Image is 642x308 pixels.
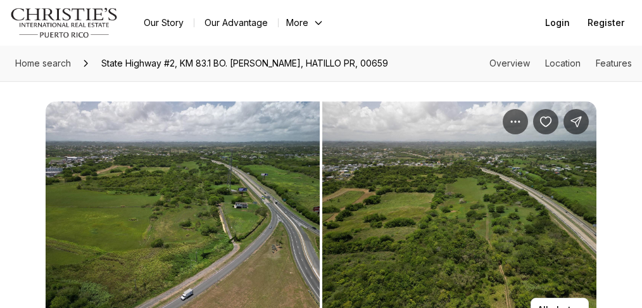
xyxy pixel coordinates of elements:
img: logo [10,8,118,38]
span: Login [545,18,570,28]
span: Register [588,18,624,28]
button: Share Property: State Highway #2, KM 83.1 BO. CARRIZALES [563,109,589,134]
a: Skip to: Features [596,58,632,68]
button: Property options [503,109,528,134]
a: Home search [10,53,76,74]
button: Save Property: State Highway #2, KM 83.1 BO. CARRIZALES [533,109,558,134]
a: Our Advantage [194,14,278,32]
a: Skip to: Overview [489,58,530,68]
a: Our Story [134,14,194,32]
a: Skip to: Location [545,58,581,68]
nav: Page section menu [489,58,632,68]
button: Login [538,10,577,35]
button: More [279,14,332,32]
button: Register [580,10,632,35]
span: State Highway #2, KM 83.1 BO. [PERSON_NAME], HATILLO PR, 00659 [96,53,393,74]
span: Home search [15,58,71,68]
